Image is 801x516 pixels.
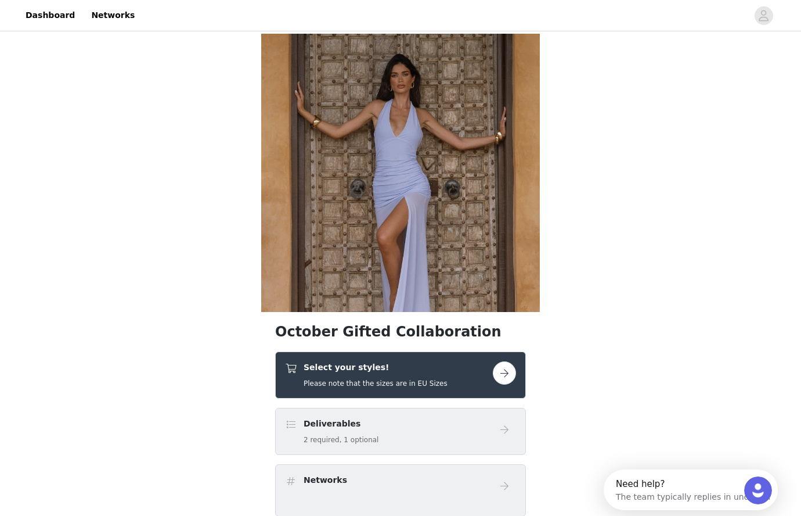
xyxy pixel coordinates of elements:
a: Dashboard [19,2,82,28]
a: Networks [84,2,142,28]
div: avatar [758,6,769,25]
h4: Deliverables [304,418,378,430]
iframe: Intercom live chat discovery launcher [604,470,778,510]
h4: Select your styles! [304,361,448,374]
div: Deliverables [275,408,526,455]
div: Select your styles! [275,352,526,399]
h4: Networks [304,474,347,486]
div: The team typically replies in under 3h [12,19,167,31]
img: campaign image [261,34,540,312]
div: Need help? [12,10,167,19]
h5: 2 required, 1 optional [304,435,378,445]
h5: Please note that the sizes are in EU Sizes [304,378,448,389]
h1: October Gifted Collaboration [275,321,526,342]
div: Open Intercom Messenger [5,5,201,37]
iframe: Intercom live chat [744,476,772,504]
